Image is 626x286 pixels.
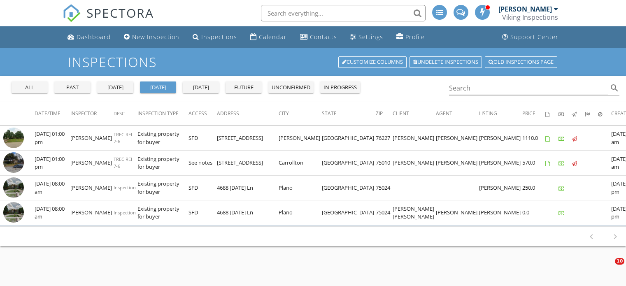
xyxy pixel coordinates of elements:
i: search [610,83,619,93]
td: [PERSON_NAME] [479,175,522,200]
td: [DATE] 01:00 pm [35,126,70,151]
td: [DATE] 01:00 pm [35,151,70,176]
td: [GEOGRAPHIC_DATA] [322,175,376,200]
td: [PERSON_NAME] [393,126,436,151]
button: all [12,81,48,93]
td: [PERSON_NAME] [436,151,479,176]
a: SPECTORA [63,11,154,28]
span: Address [217,110,239,117]
th: Access: Not sorted. [188,102,217,125]
div: Inspections [201,33,237,41]
th: Desc: Not sorted. [114,102,137,125]
td: 75010 [376,151,393,176]
td: Existing property for buyer [137,200,188,226]
td: 76227 [376,126,393,151]
td: 75024 [376,175,393,200]
th: Price: Not sorted. [522,102,545,125]
td: [PERSON_NAME] [70,175,114,200]
a: Customize Columns [338,56,407,68]
img: streetview [3,202,24,223]
img: streetview [3,177,24,198]
td: [STREET_ADDRESS] [217,151,279,176]
th: Submitted: Not sorted. [585,102,598,125]
td: 4688 [DATE] Ln [217,200,279,226]
div: Dashboard [77,33,111,41]
span: SPECTORA [86,4,154,21]
div: Support Center [510,33,559,41]
td: [PERSON_NAME] [479,126,522,151]
div: in progress [323,84,357,92]
td: [GEOGRAPHIC_DATA] [322,151,376,176]
span: TREC REI 7-6 [114,131,132,144]
th: Client: Not sorted. [393,102,436,125]
td: [GEOGRAPHIC_DATA] [322,200,376,226]
span: Client [393,110,409,117]
div: [PERSON_NAME] [498,5,552,13]
div: Viking Inspections [502,13,558,21]
span: Date/Time [35,110,61,117]
td: [GEOGRAPHIC_DATA] [322,126,376,151]
th: Agent: Not sorted. [436,102,479,125]
img: streetview [3,128,24,148]
td: [STREET_ADDRESS] [217,126,279,151]
input: Search [449,81,608,95]
td: [PERSON_NAME] [279,126,322,151]
div: Calendar [259,33,287,41]
input: Search everything... [261,5,426,21]
th: State: Not sorted. [322,102,376,125]
td: Existing property for buyer [137,151,188,176]
td: SFD [188,175,217,200]
td: [PERSON_NAME] [436,126,479,151]
td: [PERSON_NAME] [479,151,522,176]
td: SFD [188,200,217,226]
td: [PERSON_NAME] [393,151,436,176]
a: Profile [393,30,428,45]
th: Inspector: Not sorted. [70,102,114,125]
td: [PERSON_NAME] [70,151,114,176]
img: streetview [3,152,24,173]
div: New Inspection [132,33,179,41]
td: [DATE] 08:00 am [35,175,70,200]
h1: Inspections [68,55,558,69]
span: 10 [615,258,624,265]
th: City: Not sorted. [279,102,322,125]
th: Canceled: Not sorted. [598,102,611,125]
a: Contacts [297,30,340,45]
td: Plano [279,175,322,200]
button: future [226,81,262,93]
span: Zip [376,110,383,117]
div: Settings [358,33,383,41]
button: past [54,81,91,93]
a: Inspections [189,30,240,45]
button: [DATE] [140,81,176,93]
div: Profile [405,33,425,41]
td: [PERSON_NAME] [436,200,479,226]
button: [DATE] [97,81,133,93]
td: 75024 [376,200,393,226]
span: Inspection Type [137,110,179,117]
div: [DATE] [143,84,173,92]
a: New Inspection [121,30,183,45]
td: Existing property for buyer [137,175,188,200]
th: Paid: Not sorted. [559,102,572,125]
span: TREC REI 7-6 [114,156,132,169]
div: future [229,84,258,92]
td: 4688 [DATE] Ln [217,175,279,200]
span: Inspection [114,209,136,216]
a: Support Center [499,30,562,45]
div: unconfirmed [272,84,310,92]
button: [DATE] [183,81,219,93]
span: Inspection [114,184,136,191]
td: [PERSON_NAME] [70,126,114,151]
td: Carrollton [279,151,322,176]
span: Desc [114,110,125,116]
th: Agreements signed: Not sorted. [545,102,559,125]
th: Address: Not sorted. [217,102,279,125]
div: [DATE] [186,84,216,92]
a: Settings [347,30,386,45]
span: Price [522,110,535,117]
div: all [15,84,44,92]
th: Inspection Type: Not sorted. [137,102,188,125]
td: Existing property for buyer [137,126,188,151]
td: 570.0 [522,151,545,176]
